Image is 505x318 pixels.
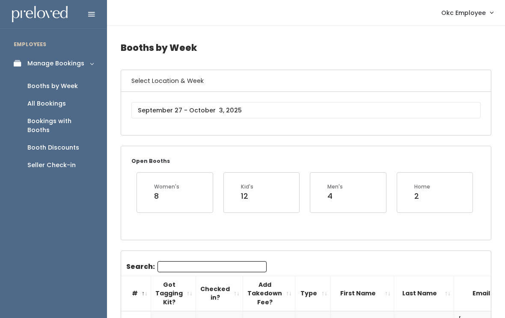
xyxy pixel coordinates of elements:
[27,117,93,135] div: Bookings with Booths
[27,99,66,108] div: All Bookings
[157,261,267,272] input: Search:
[151,276,196,311] th: Got Tagging Kit?: activate to sort column ascending
[27,143,79,152] div: Booth Discounts
[131,102,481,118] input: September 27 - October 3, 2025
[414,191,430,202] div: 2
[394,276,454,311] th: Last Name: activate to sort column ascending
[27,161,76,170] div: Seller Check-in
[241,183,253,191] div: Kid's
[154,183,179,191] div: Women's
[121,70,491,92] h6: Select Location & Week
[27,59,84,68] div: Manage Bookings
[196,276,243,311] th: Checked in?: activate to sort column ascending
[414,183,430,191] div: Home
[331,276,394,311] th: First Name: activate to sort column ascending
[27,82,78,91] div: Booths by Week
[295,276,331,311] th: Type: activate to sort column ascending
[126,261,267,272] label: Search:
[12,6,68,23] img: preloved logo
[441,8,486,18] span: Okc Employee
[327,191,343,202] div: 4
[121,276,151,311] th: #: activate to sort column descending
[154,191,179,202] div: 8
[433,3,502,22] a: Okc Employee
[241,191,253,202] div: 12
[243,276,295,311] th: Add Takedown Fee?: activate to sort column ascending
[121,36,491,59] h4: Booths by Week
[131,157,170,165] small: Open Booths
[327,183,343,191] div: Men's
